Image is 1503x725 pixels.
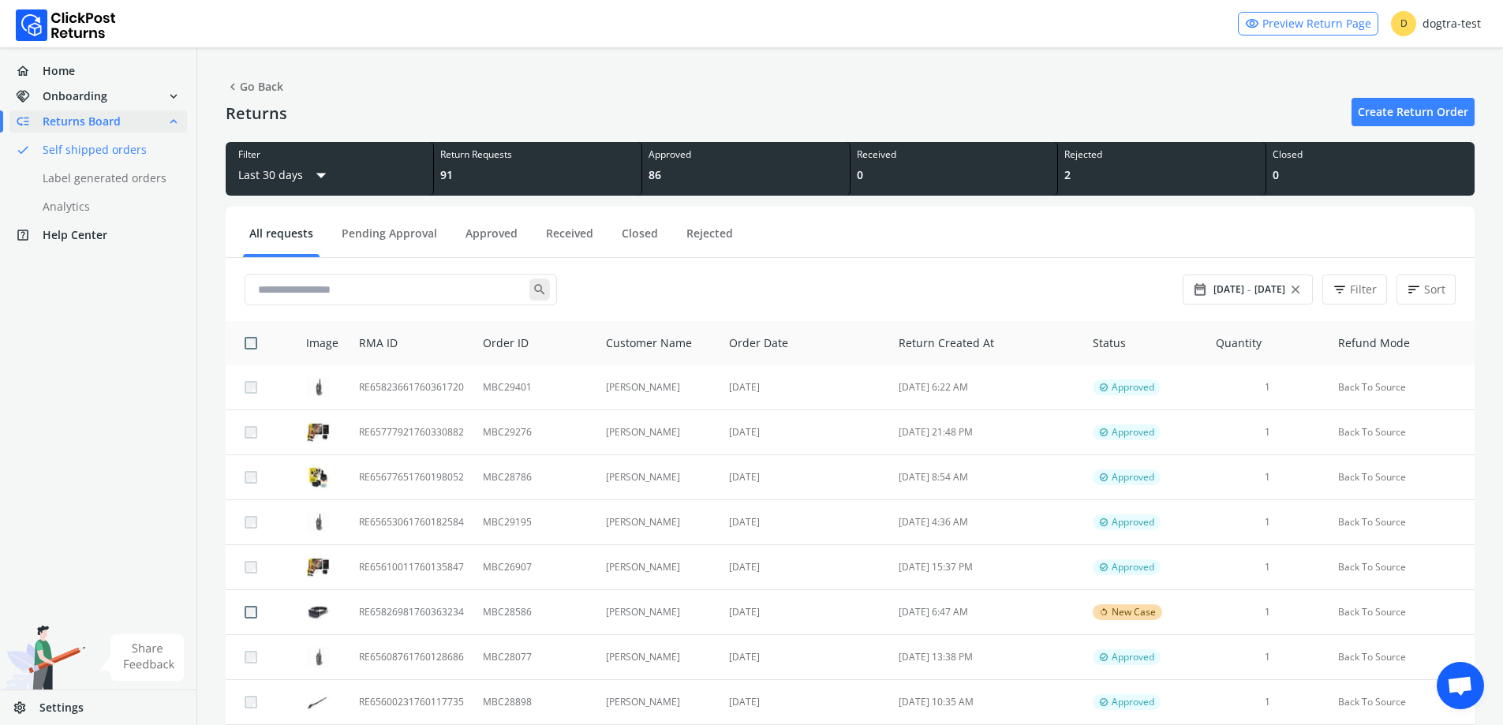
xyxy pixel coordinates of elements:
img: row_image [306,647,330,667]
span: Approved [1112,651,1154,663]
td: [PERSON_NAME] [596,365,720,410]
span: Go Back [226,76,283,98]
span: D [1391,11,1416,36]
td: 1 [1206,410,1329,455]
td: [DATE] [720,545,889,590]
span: Help Center [43,227,107,243]
td: RE65677651760198052 [350,455,473,500]
div: Closed [1273,148,1468,161]
a: Received [540,226,600,253]
a: Label generated orders [9,167,206,189]
td: RE65777921760330882 [350,410,473,455]
span: verified [1099,471,1109,484]
div: 86 [649,167,843,183]
span: Approved [1112,561,1154,574]
td: MBC28786 [473,455,596,500]
span: date_range [1193,278,1207,301]
td: [PERSON_NAME] [596,455,720,500]
span: expand_less [166,110,181,133]
td: MBC26907 [473,545,596,590]
td: 1 [1206,500,1329,545]
td: [DATE] [720,590,889,635]
img: share feedback [99,634,185,681]
td: MBC28898 [473,680,596,725]
span: Filter [1350,282,1377,297]
span: [DATE] [1254,283,1285,296]
td: 1 [1206,545,1329,590]
td: RE65823661760361720 [350,365,473,410]
th: Status [1083,321,1206,365]
button: sortSort [1396,275,1456,305]
td: MBC29276 [473,410,596,455]
span: Approved [1112,516,1154,529]
span: help_center [16,224,43,246]
td: [PERSON_NAME] [596,500,720,545]
a: Approved [459,226,524,253]
span: handshake [16,85,43,107]
td: MBC28586 [473,590,596,635]
button: Last 30 daysarrow_drop_down [238,161,333,189]
span: chevron_left [226,76,240,98]
td: [PERSON_NAME] [596,680,720,725]
span: verified [1099,426,1109,439]
td: 1 [1206,590,1329,635]
span: verified [1099,561,1109,574]
img: row_image [306,512,330,533]
th: Quantity [1206,321,1329,365]
div: dogtra-test [1391,11,1481,36]
td: RE65600231760117735 [350,680,473,725]
div: Rejected [1064,148,1259,161]
th: Image [287,321,350,365]
img: row_image [306,693,330,712]
div: Approved [649,148,843,161]
td: Back To Source [1329,680,1475,725]
td: [PERSON_NAME] [596,635,720,680]
a: help_centerHelp Center [9,224,187,246]
a: All requests [243,226,320,253]
td: Back To Source [1329,365,1475,410]
td: [DATE] 8:54 AM [889,455,1083,500]
td: [DATE] 6:47 AM [889,590,1083,635]
span: arrow_drop_down [309,161,333,189]
td: MBC29195 [473,500,596,545]
td: RE65653061760182584 [350,500,473,545]
a: Pending Approval [335,226,443,253]
div: 0 [1273,167,1468,183]
div: Return Requests [440,148,635,161]
td: [DATE] 6:22 AM [889,365,1083,410]
a: doneSelf shipped orders [9,139,206,161]
span: close [1288,278,1303,301]
td: Back To Source [1329,635,1475,680]
span: [DATE] [1213,283,1244,296]
td: [DATE] [720,635,889,680]
span: Approved [1112,696,1154,708]
td: [DATE] 4:36 AM [889,500,1083,545]
th: Refund Mode [1329,321,1475,365]
span: New Case [1112,606,1156,618]
td: 1 [1206,635,1329,680]
span: verified [1099,651,1109,663]
td: 1 [1206,455,1329,500]
div: 91 [440,167,635,183]
div: 2 [1064,167,1259,183]
span: search [529,278,550,301]
span: home [16,60,43,82]
a: homeHome [9,60,187,82]
span: settings [13,697,39,719]
span: done [16,139,30,161]
span: low_priority [16,110,43,133]
td: RE65610011760135847 [350,545,473,590]
td: MBC28077 [473,635,596,680]
th: RMA ID [350,321,473,365]
span: verified [1099,516,1109,529]
td: [DATE] [720,500,889,545]
a: visibilityPreview Return Page [1238,12,1378,36]
a: Rejected [680,226,739,253]
div: Open chat [1437,662,1484,709]
td: Back To Source [1329,545,1475,590]
span: Settings [39,700,84,716]
th: Order Date [720,321,889,365]
span: Onboarding [43,88,107,104]
td: RE65608761760128686 [350,635,473,680]
td: Back To Source [1329,410,1475,455]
